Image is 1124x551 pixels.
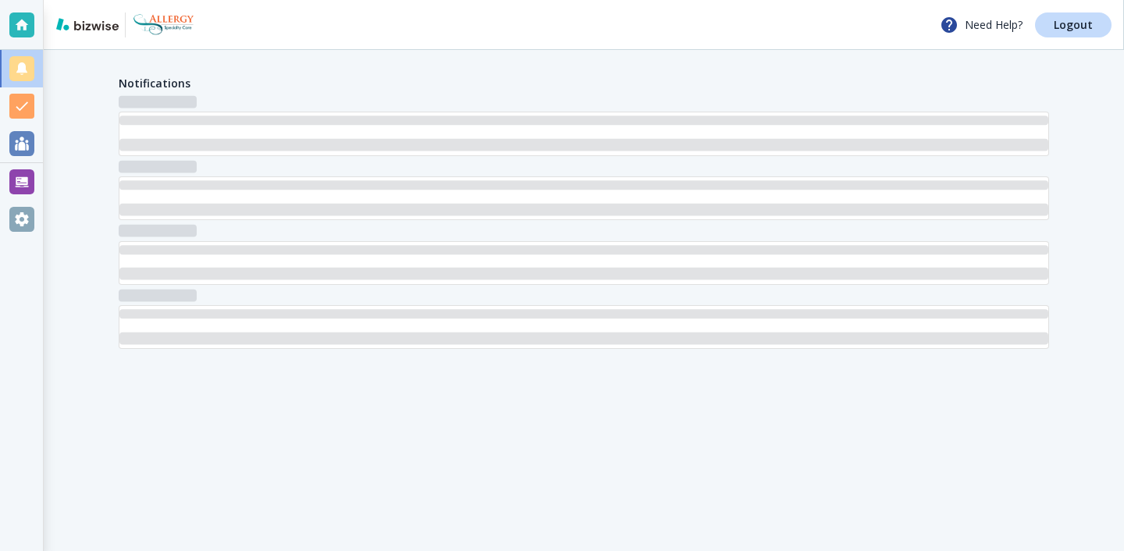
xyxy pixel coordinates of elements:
[1035,12,1112,37] a: Logout
[119,75,190,91] h4: Notifications
[56,18,119,30] img: bizwise
[940,16,1023,34] p: Need Help?
[132,12,196,37] img: Allergy Specialty Care
[1054,20,1093,30] p: Logout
